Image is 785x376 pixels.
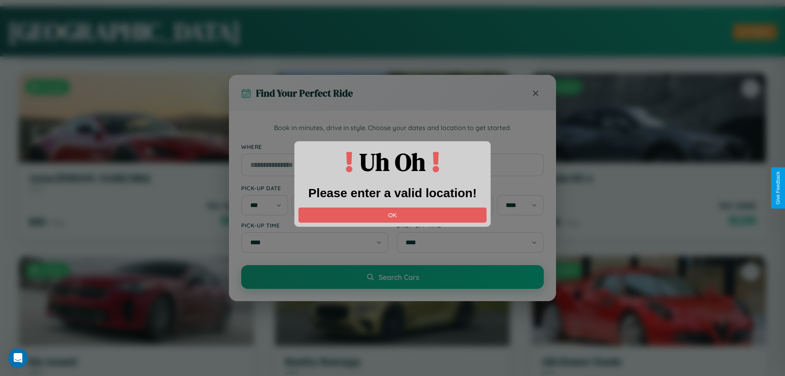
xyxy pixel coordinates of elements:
h3: Find Your Perfect Ride [256,86,353,100]
label: Drop-off Date [397,185,544,191]
label: Pick-up Date [241,185,388,191]
label: Where [241,143,544,150]
p: Book in minutes, drive in style. Choose your dates and location to get started. [241,123,544,133]
span: Search Cars [379,272,419,281]
label: Pick-up Time [241,222,388,229]
label: Drop-off Time [397,222,544,229]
